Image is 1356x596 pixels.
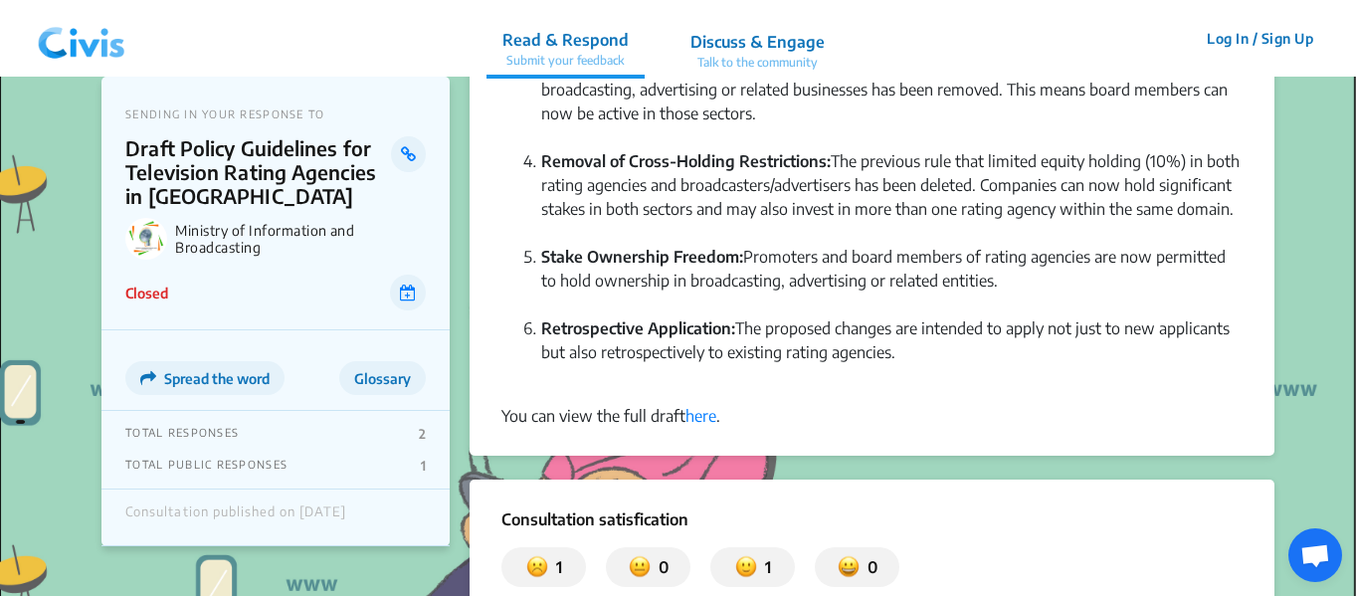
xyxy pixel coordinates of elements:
p: 1 [421,458,426,474]
p: Submit your feedback [502,52,629,70]
div: Consultation published on [DATE] [125,504,346,530]
p: Discuss & Engage [690,30,825,54]
div: Open chat [1288,528,1342,582]
li: The earlier restriction that board members could not be involved in broadcasting, advertising or ... [541,54,1243,149]
p: 2 [419,426,426,442]
p: 1 [757,555,771,579]
img: Ministry of Information and Broadcasting logo [125,218,167,260]
img: navlogo.png [30,9,133,69]
p: Ministry of Information and Broadcasting [175,222,426,256]
p: TOTAL PUBLIC RESPONSES [125,458,288,474]
span: Glossary [354,370,411,387]
p: 1 [548,555,562,579]
li: The proposed changes are intended to apply not just to new applicants but also retrospectively to... [541,316,1243,388]
img: somewhat_satisfied.svg [735,555,757,579]
p: Consultation satisfication [501,507,1243,531]
p: Draft Policy Guidelines for Television Rating Agencies in [GEOGRAPHIC_DATA] [125,136,391,208]
p: 0 [860,555,877,579]
img: dissatisfied.svg [526,555,548,579]
button: Glossary [339,361,426,395]
strong: Retrospective Application: [541,318,735,338]
p: SENDING IN YOUR RESPONSE TO [125,107,426,120]
p: Talk to the community [690,54,825,72]
a: here [685,406,716,426]
div: You can view the full draft . [501,404,1243,428]
li: The previous rule that limited equity holding (10%) in both rating agencies and broadcasters/adve... [541,149,1243,245]
button: Log In / Sign Up [1194,23,1326,54]
img: somewhat_dissatisfied.svg [629,555,651,579]
button: Spread the word [125,361,285,395]
p: Read & Respond [502,28,629,52]
li: Promoters and board members of rating agencies are now permitted to hold ownership in broadcastin... [541,245,1243,316]
strong: Removal of Cross-Holding Restrictions: [541,151,831,171]
p: 0 [651,555,669,579]
p: Closed [125,283,168,303]
span: Spread the word [164,370,270,387]
img: satisfied.svg [838,555,860,579]
strong: Stake Ownership Freedom: [541,247,743,267]
p: TOTAL RESPONSES [125,426,239,442]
